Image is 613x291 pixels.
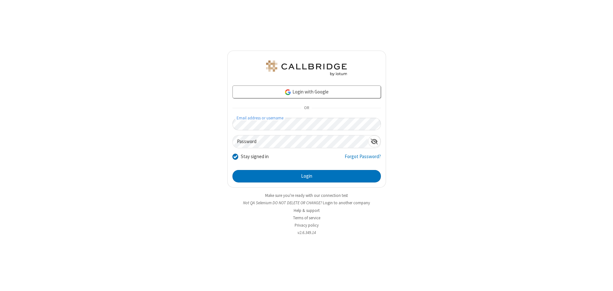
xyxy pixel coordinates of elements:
a: Make sure you're ready with our connection test [265,193,348,198]
li: v2.6.349.14 [227,230,386,236]
button: Login to another company [323,200,370,206]
a: Login with Google [232,85,381,98]
a: Forgot Password? [345,153,381,165]
label: Stay signed in [241,153,269,160]
img: QA Selenium DO NOT DELETE OR CHANGE [265,61,348,76]
a: Privacy policy [295,222,319,228]
img: google-icon.png [284,89,291,96]
button: Login [232,170,381,183]
input: Password [233,135,368,148]
span: OR [301,104,312,113]
a: Terms of service [293,215,320,221]
div: Show password [368,135,381,147]
input: Email address or username [232,118,381,130]
a: Help & support [294,208,320,213]
li: Not QA Selenium DO NOT DELETE OR CHANGE? [227,200,386,206]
